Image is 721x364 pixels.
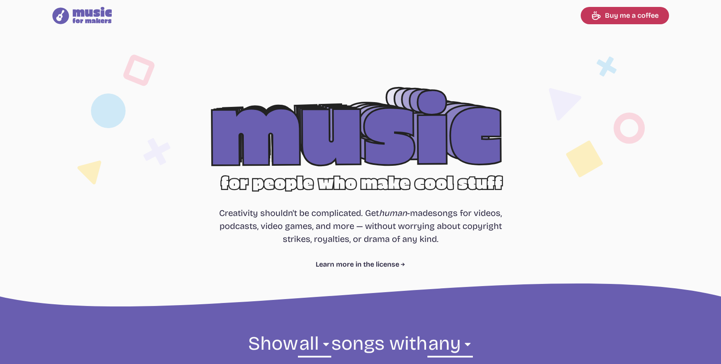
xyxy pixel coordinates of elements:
[298,331,331,361] select: genre
[379,208,433,218] span: -made
[379,208,407,218] i: human
[219,206,502,245] p: Creativity shouldn't be complicated. Get songs for videos, podcasts, video games, and more — with...
[581,7,669,24] a: Buy me a coffee
[316,259,405,270] a: Learn more in the license
[427,331,473,361] select: vibe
